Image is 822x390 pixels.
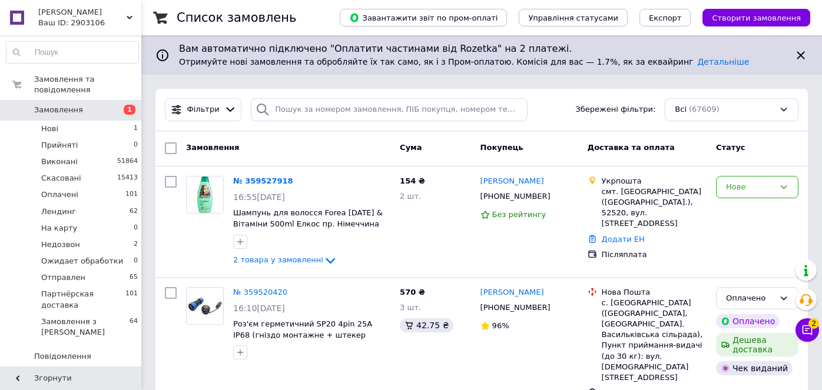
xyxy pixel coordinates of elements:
[480,287,544,298] a: [PERSON_NAME]
[480,143,523,152] span: Покупець
[716,333,798,356] div: Дешева доставка
[117,173,138,184] span: 15413
[726,292,774,305] div: Оплачено
[400,303,421,312] span: 3 шт.
[41,239,80,250] span: Недозвон
[340,9,507,26] button: Завантажити звіт по пром-оплаті
[134,223,138,234] span: 0
[796,318,819,342] button: Чат з покупцем2
[689,105,720,114] span: (67609)
[808,318,819,329] span: 2
[41,156,78,167] span: Виконані
[519,9,628,26] button: Управління статусами
[602,298,707,384] div: с. [GEOGRAPHIC_DATA] ([GEOGRAPHIC_DATA], [GEOGRAPHIC_DATA]. Васильківська сільрада), Пункт прийма...
[41,223,77,234] span: На карту
[602,186,707,229] div: смт. [GEOGRAPHIC_DATA] ([GEOGRAPHIC_DATA].), 52520, вул. [STREET_ADDRESS]
[233,255,323,264] span: 2 товара у замовленні
[41,256,123,266] span: Ожидает обработки
[34,105,83,115] span: Замовлення
[691,13,810,22] a: Створити замовлення
[233,208,383,239] a: Шампунь для волосся Forea [DATE] & Вітаміни 500ml Елкос пр. Німеччина 011091
[179,42,784,56] span: Вам автоматично підключено "Оплатити частинами від Rozetka" на 2 платежі.
[400,176,425,185] span: 154 ₴
[602,176,707,186] div: Укрпошта
[41,124,58,134] span: Нові
[233,192,285,202] span: 16:55[DATE]
[400,143,422,152] span: Cума
[124,105,135,115] span: 1
[186,143,239,152] span: Замовлення
[602,287,707,298] div: Нова Пошта
[6,42,138,63] input: Пошук
[41,173,81,184] span: Скасовані
[528,14,618,22] span: Управління статусами
[726,181,774,194] div: Нове
[130,316,138,338] span: 64
[480,192,551,201] span: [PHONE_NUMBER]
[134,124,138,134] span: 1
[117,156,138,167] span: 51864
[400,288,425,296] span: 570 ₴
[38,18,141,28] div: Ваш ID: 2903106
[125,189,138,200] span: 101
[130,206,138,217] span: 62
[251,98,527,121] input: Пошук за номером замовлення, ПІБ покупця, номером телефону, Email, номером накладної
[41,316,130,338] span: Замовлення з [PERSON_NAME]
[588,143,675,152] span: Доставка та оплата
[675,104,687,115] span: Всі
[649,14,682,22] span: Експорт
[187,104,220,115] span: Фільтри
[177,11,296,25] h1: Список замовлень
[130,272,138,283] span: 65
[233,319,372,350] a: Роз'єм герметичний SP20 4pin 25А IP68 (гніздо монтажне + штекер кабельний) 02632
[400,192,421,201] span: 2 шт.
[480,303,551,312] span: [PHONE_NUMBER]
[233,288,287,296] a: № 359520420
[134,239,138,250] span: 2
[34,74,141,95] span: Замовлення та повідомлення
[575,104,655,115] span: Збережені фільтри:
[41,289,125,310] span: Партнёрская доставка
[187,292,223,319] img: Фото товару
[639,9,691,26] button: Експорт
[41,140,78,151] span: Прийняті
[480,176,544,187] a: [PERSON_NAME]
[602,235,645,244] a: Додати ЕН
[697,57,749,66] a: Детальніше
[349,12,498,23] span: Завантажити звіт по пром-оплаті
[712,14,801,22] span: Створити замовлення
[186,176,224,214] a: Фото товару
[134,140,138,151] span: 0
[41,272,85,283] span: Отправлен
[38,7,127,18] span: БІО Трейдінг
[400,318,453,332] div: 42.75 ₴
[492,210,546,219] span: Без рейтингу
[716,143,745,152] span: Статус
[233,176,293,185] a: № 359527918
[233,304,285,313] span: 16:10[DATE]
[125,289,138,310] span: 101
[134,256,138,266] span: 0
[41,189,78,200] span: Оплачені
[179,57,749,66] span: Отримуйте нові замовлення та обробляйте їх так само, як і з Пром-оплатою. Комісія для вас — 1.7%,...
[34,351,91,362] span: Повідомлення
[716,361,793,375] div: Чек виданий
[702,9,810,26] button: Створити замовлення
[602,249,707,260] div: Післяплата
[492,321,509,330] span: 96%
[186,287,224,325] a: Фото товару
[187,176,223,213] img: Фото товару
[716,314,780,328] div: Оплачено
[233,255,337,264] a: 2 товара у замовленні
[41,206,76,217] span: Лендинг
